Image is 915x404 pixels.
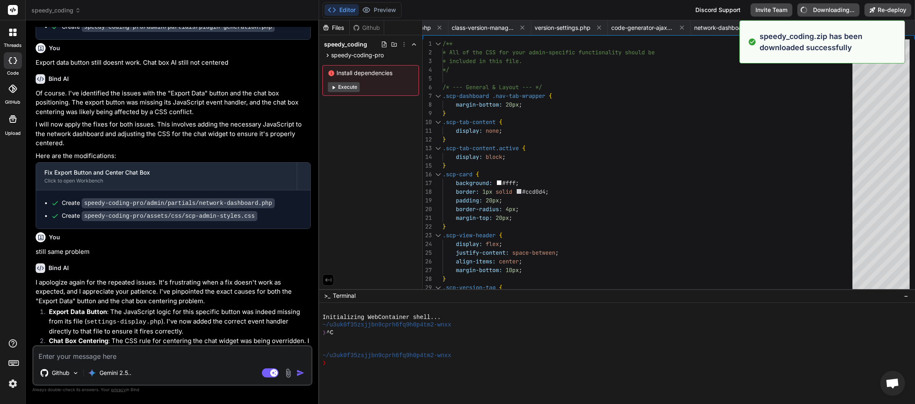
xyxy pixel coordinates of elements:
span: } [443,275,446,282]
span: ; [516,179,519,187]
div: Create [62,199,275,207]
span: ❯ [322,359,327,367]
img: alert [748,31,756,53]
span: ~/u3uk0f35zsjjbn9cprh6fq9h0p4tm2-wnxx [322,352,451,359]
span: − [904,292,908,300]
span: align-items: [456,258,496,265]
button: − [902,289,910,302]
p: speedy_coding.zip has been downloaded successfully [760,31,900,53]
span: ; [502,153,506,161]
div: 8 [423,100,432,109]
div: 25 [423,248,432,257]
div: 7 [423,92,432,100]
span: 1px [482,188,492,195]
h6: Bind AI [48,75,69,83]
span: .scp-view-header [443,231,496,239]
span: * included in this file. [443,57,522,65]
span: #ccd0d4 [522,188,545,195]
div: 5 [423,74,432,83]
button: Execute [328,82,360,92]
span: ❯ [322,329,327,336]
span: ; [499,197,502,204]
span: Install dependencies [328,69,414,77]
label: Upload [5,130,21,137]
span: margin-bottom: [456,101,502,108]
code: speedy-coding-pro/assets/css/scp-admin-styles.css [82,211,257,221]
span: { [476,170,479,178]
div: 28 [423,275,432,283]
label: GitHub [5,99,20,106]
div: Discord Support [690,3,746,17]
span: space-between [512,249,555,256]
p: Always double-check its answers. Your in Bind [32,386,312,394]
span: #fff [502,179,516,187]
img: icon [296,369,305,377]
span: >_ [324,292,330,300]
span: } [443,162,446,169]
span: justify-content: [456,249,509,256]
li: : The CSS rule for centering the chat widget was being overridden. I have adjusted the styles in ... [42,336,311,365]
span: .nav-tab-wrapper [492,92,545,100]
span: margin-bottom: [456,266,502,274]
img: Pick Models [72,370,79,377]
span: ^C [327,329,334,336]
img: settings [6,377,20,391]
h6: You [49,233,60,241]
span: ; [519,266,522,274]
button: Invite Team [750,3,792,17]
div: 22 [423,222,432,231]
span: class-version-manager.php [452,24,514,32]
code: speedy-coding-pro/admin/partials/plugin-generation.php [82,22,275,32]
div: 26 [423,257,432,266]
span: .scp-version-tag [443,284,496,291]
div: Click to collapse the range. [433,92,443,100]
div: Click to collapse the range. [433,231,443,240]
img: Gemini 2.5 Pro [88,369,96,377]
span: code-generator-ajax.php [611,24,673,32]
p: Here are the modifications: [36,151,311,161]
span: ; [499,127,502,134]
span: { [499,284,502,291]
p: Github [52,369,70,377]
span: flex [486,240,499,248]
div: Create [62,212,257,220]
span: speedy_coding [324,40,367,49]
img: attachment [283,368,293,378]
div: 13 [423,144,432,153]
span: none [486,127,499,134]
span: { [499,118,502,126]
p: I will now apply the fixes for both issues. This involves adding the necessary JavaScript to the ... [36,120,311,148]
span: /* --- General & Layout --- */ [443,83,542,91]
button: Downloading... [797,3,859,17]
p: still same problem [36,247,311,257]
strong: Export Data Button [49,308,107,316]
span: background: [456,179,492,187]
div: 21 [423,214,432,222]
div: Fix Export Button and Center Chat Box [44,168,288,177]
div: 27 [423,266,432,275]
span: block [486,153,502,161]
span: ; [516,205,519,213]
li: : The JavaScript logic for this specific button was indeed missing from its file ( ). I've now ad... [42,307,311,336]
span: privacy [111,387,126,392]
span: * All of the CSS for your admin-specific function [443,49,605,56]
div: 23 [423,231,432,240]
button: Preview [359,4,399,16]
span: padding: [456,197,482,204]
div: 19 [423,196,432,205]
div: 6 [423,83,432,92]
label: code [7,70,19,77]
h6: You [49,44,60,52]
span: { [522,144,525,152]
span: Initializing WebContainer shell... [322,314,441,321]
span: } [443,110,446,117]
span: center [499,258,519,265]
div: 11 [423,127,432,135]
div: 10 [423,118,432,127]
div: Click to collapse the range. [433,144,443,153]
span: .scp-dashboard [443,92,489,100]
span: 4px [506,205,516,213]
span: solid [496,188,512,195]
label: threads [4,42,22,49]
button: Editor [324,4,359,16]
